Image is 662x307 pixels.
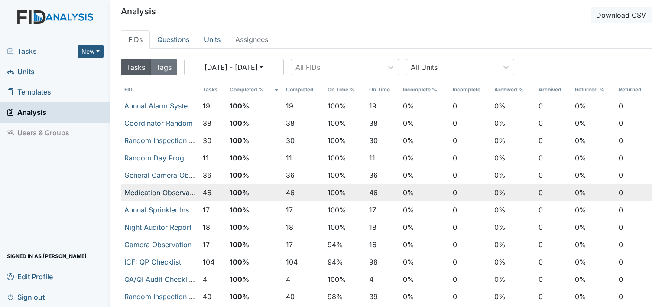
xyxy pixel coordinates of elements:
[619,205,623,215] span: 0
[571,219,616,236] td: 0%
[619,239,623,250] span: 0
[124,258,181,266] a: ICF: QP Checklist
[399,253,449,271] td: 0%
[286,153,292,163] button: 11
[491,149,535,167] td: 0%
[399,201,449,219] td: 0%
[453,257,457,267] span: 0
[491,236,535,253] td: 0%
[7,106,46,119] span: Analysis
[369,135,378,146] button: 30
[571,114,616,132] td: 0%
[399,236,449,253] td: 0%
[399,132,449,149] td: 0%
[369,118,378,128] button: 38
[203,257,214,267] button: 104
[369,239,376,250] button: 16
[124,119,193,127] a: Coordinator Random
[453,291,457,302] span: 0
[449,82,491,97] th: Toggle SortBy
[539,170,543,180] span: 0
[78,45,104,58] button: New
[124,171,219,180] a: General Camera Observation
[286,205,293,215] button: 17
[619,187,623,198] span: 0
[453,274,457,284] span: 0
[619,153,623,163] span: 0
[369,101,376,111] button: 19
[324,132,366,149] td: 100%
[535,82,571,97] th: Toggle SortBy
[203,101,210,111] button: 19
[619,257,623,267] span: 0
[226,114,282,132] td: 100%
[121,59,151,75] button: Tasks
[411,62,438,72] div: All Units
[369,274,373,284] button: 4
[226,167,282,184] td: 100%
[539,153,543,163] span: 0
[399,219,449,236] td: 0%
[619,274,623,284] span: 0
[619,291,623,302] span: 0
[324,97,366,114] td: 100%
[203,187,211,198] button: 46
[150,30,197,49] a: Questions
[324,236,366,253] td: 94%
[324,184,366,201] td: 100%
[399,97,449,114] td: 0%
[199,82,226,97] th: Toggle SortBy
[203,205,210,215] button: 17
[203,170,211,180] button: 36
[226,149,282,167] td: 100%
[571,149,616,167] td: 0%
[121,7,156,16] h5: Analysis
[324,167,366,184] td: 100%
[369,205,376,215] button: 17
[203,153,209,163] button: 11
[539,291,543,302] span: 0
[286,222,293,232] button: 18
[491,167,535,184] td: 0%
[324,219,366,236] td: 100%
[286,239,293,250] button: 17
[571,97,616,114] td: 0%
[286,101,293,111] button: 19
[124,275,213,284] a: QA/QI Audit Checklist (ICF)
[453,187,457,198] span: 0
[203,239,210,250] button: 17
[453,101,457,111] span: 0
[571,201,616,219] td: 0%
[399,184,449,201] td: 0%
[226,201,282,219] td: 100%
[539,135,543,146] span: 0
[226,288,282,305] td: 100%
[324,201,366,219] td: 100%
[203,135,211,146] button: 30
[324,149,366,167] td: 100%
[124,101,229,110] a: Annual Alarm System Inspection
[399,167,449,184] td: 0%
[121,59,177,75] div: Tasks/Tags
[286,118,295,128] button: 38
[324,82,366,97] th: Toggle SortBy
[399,288,449,305] td: 0%
[324,271,366,288] td: 100%
[571,253,616,271] td: 0%
[491,184,535,201] td: 0%
[124,188,234,197] a: Medication Observation Checklist
[324,253,366,271] td: 94%
[124,206,213,214] a: Annual Sprinkler Inspection
[184,59,284,75] button: [DATE] - [DATE]
[366,82,399,97] th: Toggle SortBy
[399,114,449,132] td: 0%
[399,82,449,97] th: Toggle SortBy
[282,82,325,97] th: Toggle SortBy
[203,291,211,302] button: 40
[7,270,53,283] span: Edit Profile
[286,257,298,267] button: 104
[324,288,366,305] td: 98%
[571,82,616,97] th: Toggle SortBy
[571,271,616,288] td: 0%
[286,135,295,146] button: 30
